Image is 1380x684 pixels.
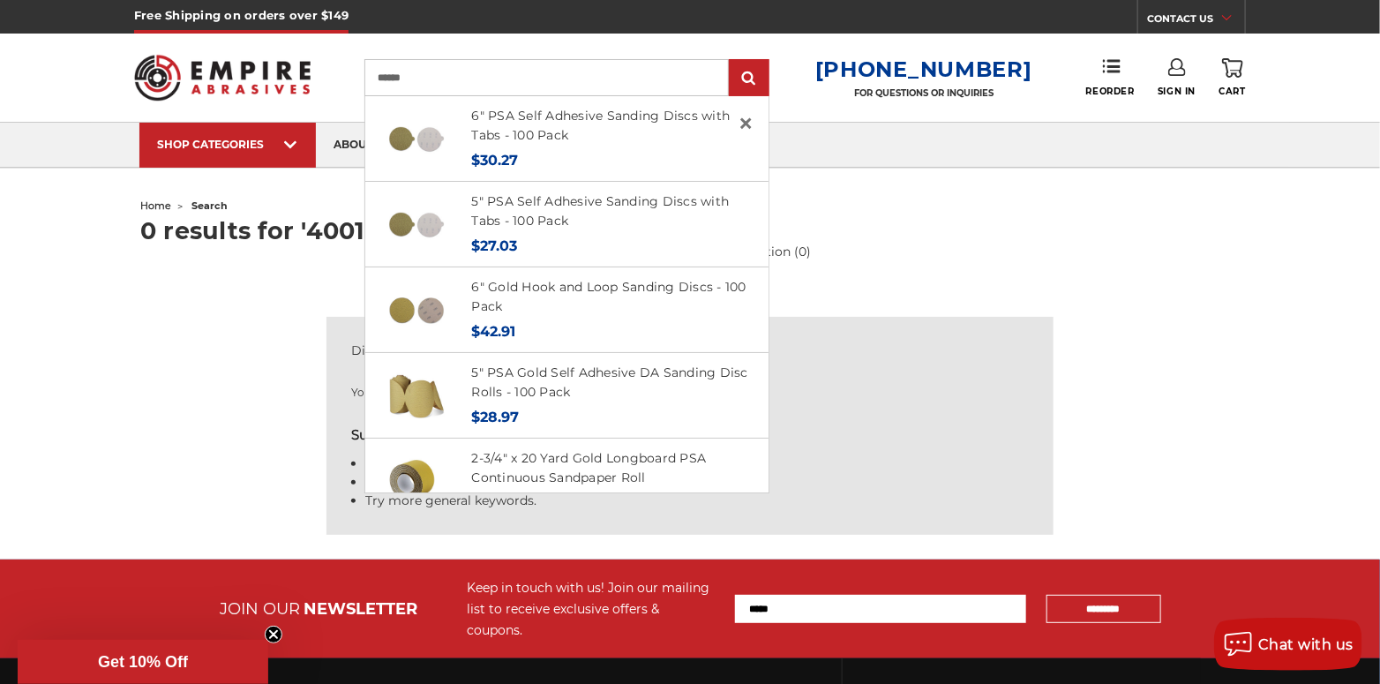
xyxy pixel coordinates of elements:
[386,365,446,425] img: 5" Sticky Backed Sanding Discs on a roll
[815,87,1032,99] p: FOR QUESTIONS OR INQUIRIES
[472,193,730,229] a: 5" PSA Self Adhesive Sanding Discs with Tabs - 100 Pack
[140,199,171,212] a: home
[351,342,1029,360] div: Did you mean:
[472,450,707,486] a: 2-3/4" x 20 Yard Gold Longboard PSA Continuous Sandpaper Roll
[304,599,418,619] span: NEWSLETTER
[157,138,298,151] div: SHOP CATEGORIES
[365,492,1029,510] li: Try more general keywords.
[386,194,446,254] img: 5 inch PSA Disc
[472,409,520,425] span: $28.97
[468,577,717,641] div: Keep in touch with us! Join our mailing list to receive exclusive offers & coupons.
[140,219,1240,243] h1: 0 results for '400191'
[472,108,731,144] a: 6" PSA Self Adhesive Sanding Discs with Tabs - 100 Pack
[386,451,446,511] img: Black Hawk 400 Grit Gold PSA Sandpaper Roll, 2 3/4" wide, for final touches on surfaces.
[472,279,746,315] a: 6" Gold Hook and Loop Sanding Discs - 100 Pack
[134,43,311,112] img: Empire Abrasives
[351,385,1029,401] p: Your search for " " did not match any products or information.
[1219,86,1246,97] span: Cart
[386,109,446,169] img: 6 inch psa sanding disc
[221,599,301,619] span: JOIN OUR
[351,425,1029,446] h5: Suggestions:
[472,152,519,169] span: $30.27
[815,56,1032,82] a: [PHONE_NUMBER]
[1086,86,1135,97] span: Reorder
[1214,618,1362,671] button: Chat with us
[1158,86,1196,97] span: Sign In
[1258,636,1354,653] span: Chat with us
[265,626,282,643] button: Close teaser
[18,640,268,684] div: Get 10% OffClose teaser
[1219,58,1246,97] a: Cart
[386,280,446,340] img: 6" inch hook & loop disc
[731,61,767,96] input: Submit
[472,237,518,254] span: $27.03
[472,323,516,340] span: $42.91
[738,106,754,140] span: ×
[1086,58,1135,96] a: Reorder
[316,123,408,168] a: about us
[731,109,760,138] a: Close
[1147,9,1245,34] a: CONTACT US
[98,653,188,671] span: Get 10% Off
[472,365,748,401] a: 5" PSA Gold Self Adhesive DA Sanding Disc Rolls - 100 Pack
[191,199,228,212] span: search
